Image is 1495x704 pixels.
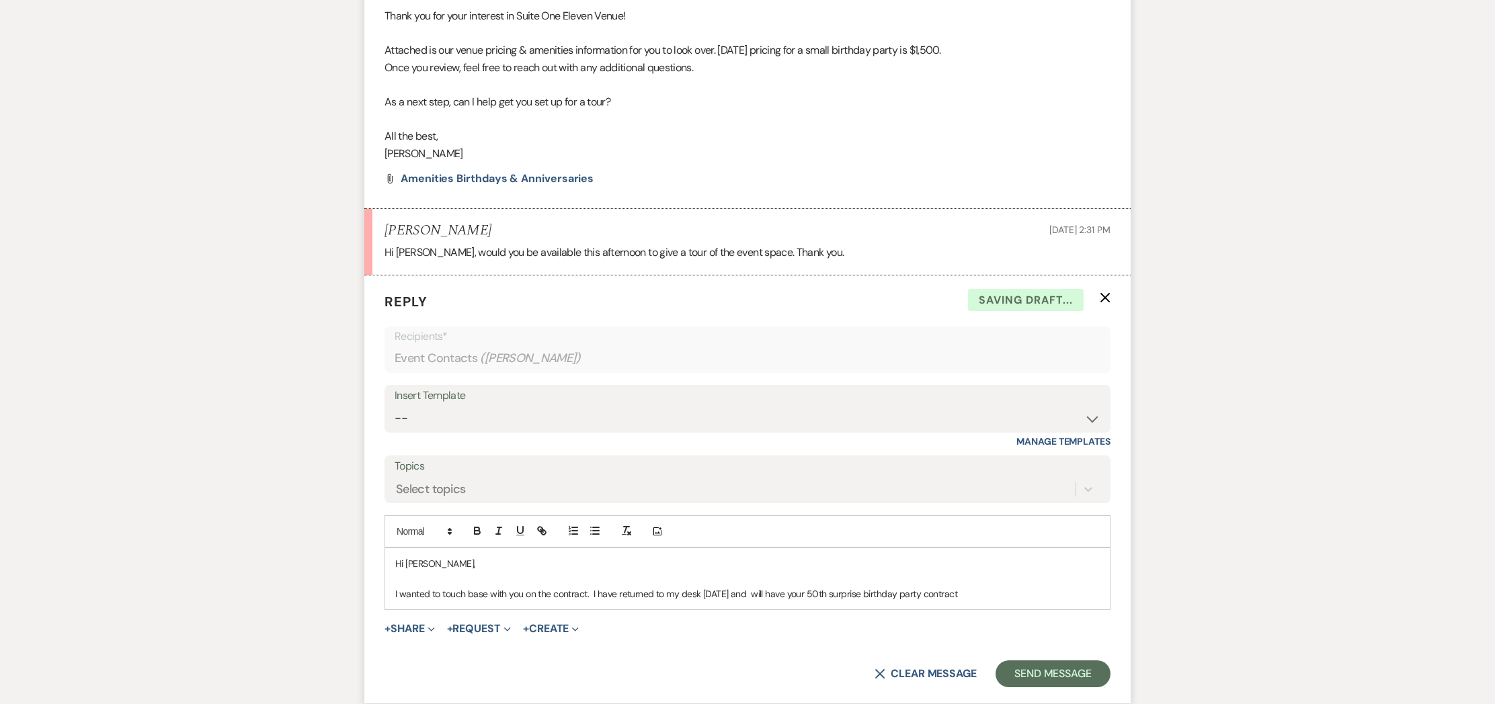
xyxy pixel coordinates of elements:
button: Request [447,623,511,634]
h5: [PERSON_NAME] [385,222,491,239]
button: Clear message [875,668,977,679]
button: Share [385,623,435,634]
span: Reply [385,293,428,310]
span: All the best, [385,129,438,143]
span: Once you review, feel free to reach out with any additional questions. [385,60,693,75]
span: + [523,623,529,634]
span: Thank you for your interest in Suite One Eleven Venue! [385,9,625,23]
p: Recipients* [395,328,1100,345]
span: Amenities Birthdays & Anniversaries [401,171,594,185]
span: As a next step, can I help get you set up for a tour? [385,95,610,109]
label: Topics [395,457,1100,476]
a: Amenities Birthdays & Anniversaries [401,173,594,184]
p: [PERSON_NAME] [385,145,1110,163]
a: Manage Templates [1016,435,1110,447]
span: + [385,623,391,634]
div: Event Contacts [395,345,1100,371]
p: I wanted to touch base with you on the contract. I have returned to my desk [DATE] and will have ... [395,586,1100,601]
p: Hi [PERSON_NAME], would you be available this afternoon to give a tour of the event space. Thank ... [385,244,1110,261]
span: ( [PERSON_NAME] ) [480,349,581,367]
span: + [447,623,453,634]
p: Hi [PERSON_NAME], [395,556,1100,571]
div: Insert Template [395,386,1100,406]
button: Send Message [996,660,1110,687]
span: [DATE] 2:31 PM [1049,224,1110,236]
span: Saving draft... [968,289,1084,312]
span: Attached is our venue pricing & amenities information for you to look over. [DATE] pricing for a ... [385,43,940,57]
div: Select topics [396,480,466,498]
button: Create [523,623,579,634]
